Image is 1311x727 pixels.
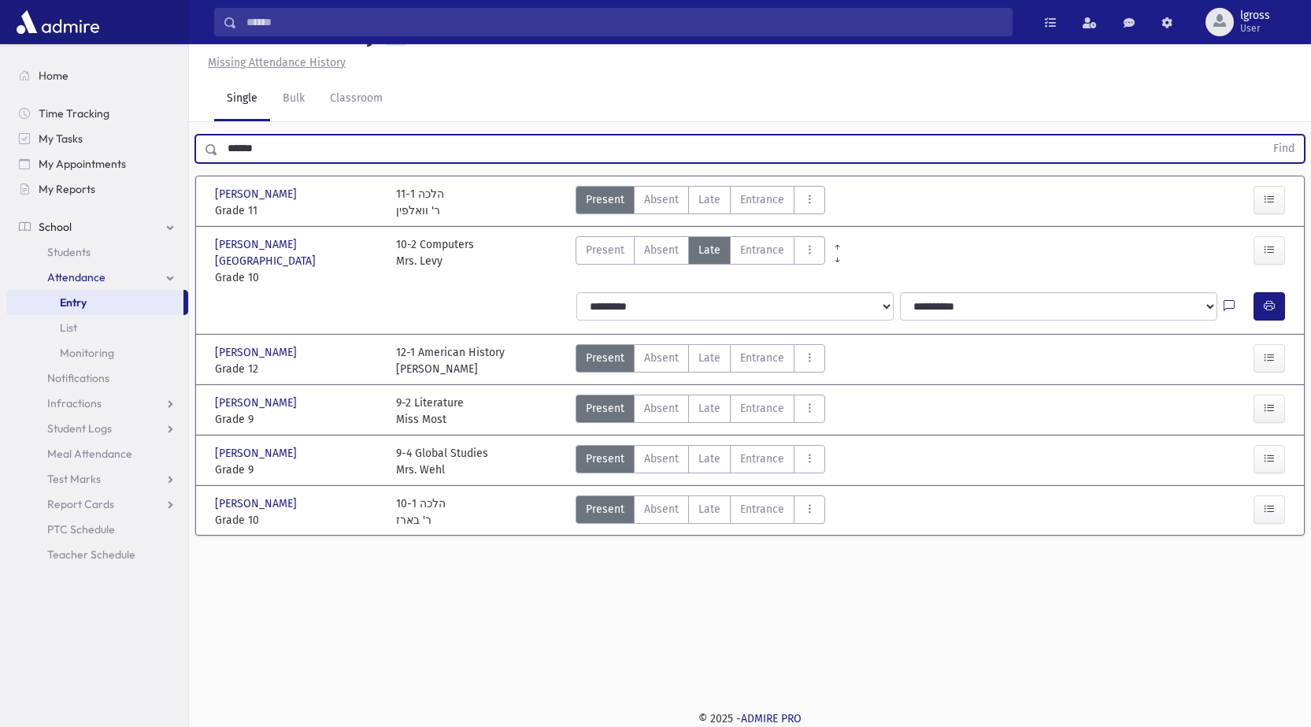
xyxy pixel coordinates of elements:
span: Entry [60,295,87,310]
span: Grade 9 [215,411,380,428]
span: Entrance [740,350,784,366]
a: Student Logs [6,416,188,441]
span: [PERSON_NAME][GEOGRAPHIC_DATA] [215,236,380,269]
span: Absent [644,400,679,417]
a: PTC Schedule [6,517,188,542]
span: Entrance [740,400,784,417]
a: Teacher Schedule [6,542,188,567]
span: Meal Attendance [47,447,132,461]
a: Meal Attendance [6,441,188,466]
div: AttTypes [576,395,825,428]
span: Grade 11 [215,202,380,219]
span: [PERSON_NAME] [215,395,300,411]
div: 10-1 הלכה ר' בארז [396,495,446,529]
span: List [60,321,77,335]
span: Notifications [47,371,109,385]
div: 11-1 הלכה ר' וואלפין [396,186,444,219]
span: Absent [644,242,679,258]
div: AttTypes [576,495,825,529]
img: AdmirePro [13,6,103,38]
span: Home [39,69,69,83]
div: AttTypes [576,344,825,377]
a: Single [214,77,270,121]
div: 10-2 Computers Mrs. Levy [396,236,474,286]
a: Students [6,239,188,265]
span: lgross [1240,9,1270,22]
span: My Tasks [39,132,83,146]
span: Grade 10 [215,512,380,529]
span: Absent [644,451,679,467]
span: [PERSON_NAME] [215,186,300,202]
span: Attendance [47,270,106,284]
span: Present [586,451,624,467]
a: Bulk [270,77,317,121]
div: AttTypes [576,236,825,286]
span: My Reports [39,182,95,196]
a: List [6,315,188,340]
span: Late [698,191,720,208]
span: Late [698,451,720,467]
span: Absent [644,350,679,366]
span: Entrance [740,451,784,467]
a: Home [6,63,188,88]
span: Infractions [47,396,102,410]
span: [PERSON_NAME] [215,344,300,361]
span: Present [586,350,624,366]
span: Late [698,350,720,366]
span: Student Logs [47,421,112,436]
span: PTC Schedule [47,522,115,536]
a: Missing Attendance History [202,56,346,69]
div: 12-1 American History [PERSON_NAME] [396,344,505,377]
span: Grade 9 [215,462,380,478]
span: Late [698,242,720,258]
span: Teacher Schedule [47,547,135,562]
span: Absent [644,501,679,517]
a: Attendance [6,265,188,290]
a: My Reports [6,176,188,202]
span: User [1240,22,1270,35]
span: Late [698,400,720,417]
u: Missing Attendance History [208,56,346,69]
a: Entry [6,290,183,315]
input: Search [237,8,1012,36]
div: © 2025 - [214,710,1286,727]
span: My Appointments [39,157,126,171]
a: Monitoring [6,340,188,365]
a: Time Tracking [6,101,188,126]
span: Monitoring [60,346,114,360]
a: Classroom [317,77,395,121]
button: Find [1264,135,1304,162]
a: School [6,214,188,239]
span: Entrance [740,242,784,258]
a: Test Marks [6,466,188,491]
div: 9-4 Global Studies Mrs. Wehl [396,445,488,478]
span: Entrance [740,191,784,208]
span: [PERSON_NAME] [215,445,300,462]
div: AttTypes [576,186,825,219]
span: Present [586,501,624,517]
span: Test Marks [47,472,101,486]
span: Entrance [740,501,784,517]
a: My Tasks [6,126,188,151]
span: Grade 12 [215,361,380,377]
span: Late [698,501,720,517]
span: Grade 10 [215,269,380,286]
span: Report Cards [47,497,114,511]
a: Report Cards [6,491,188,517]
span: Present [586,191,624,208]
a: Notifications [6,365,188,391]
span: Students [47,245,91,259]
a: My Appointments [6,151,188,176]
span: Time Tracking [39,106,109,121]
span: Absent [644,191,679,208]
a: Infractions [6,391,188,416]
div: 9-2 Literature Miss Most [396,395,464,428]
span: Present [586,400,624,417]
span: [PERSON_NAME] [215,495,300,512]
span: Present [586,242,624,258]
span: School [39,220,72,234]
div: AttTypes [576,445,825,478]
